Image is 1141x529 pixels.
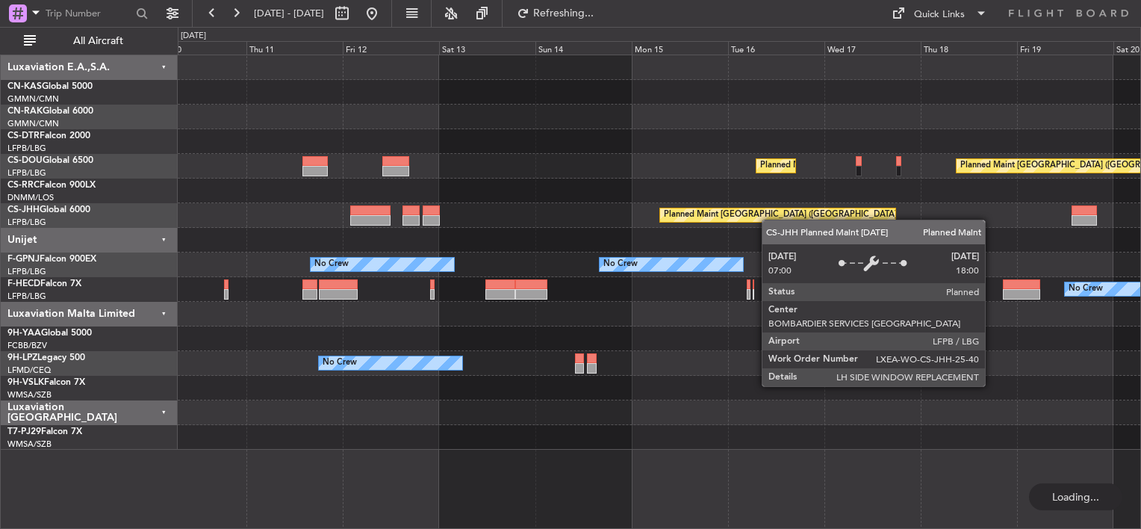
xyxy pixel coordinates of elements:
span: F-HECD [7,279,40,288]
span: CN-RAK [7,107,43,116]
a: DNMM/LOS [7,192,54,203]
div: Wed 17 [824,41,921,55]
a: CS-JHHGlobal 6000 [7,205,90,214]
div: Thu 18 [921,41,1017,55]
div: Planned Maint [GEOGRAPHIC_DATA] ([GEOGRAPHIC_DATA]) [664,204,899,226]
div: No Crew [1069,278,1103,300]
a: LFPB/LBG [7,143,46,154]
a: WMSA/SZB [7,439,52,450]
a: CS-RRCFalcon 900LX [7,181,96,190]
div: Planned Maint [GEOGRAPHIC_DATA] ([GEOGRAPHIC_DATA]) [760,155,995,177]
div: Tue 16 [728,41,824,55]
span: 9H-VSLK [7,378,44,387]
div: Wed 10 [150,41,246,55]
a: GMMN/CMN [7,93,59,105]
a: WMSA/SZB [7,389,52,400]
a: CN-RAKGlobal 6000 [7,107,93,116]
div: Mon 15 [632,41,728,55]
span: CN-KAS [7,82,42,91]
a: LFMD/CEQ [7,365,51,376]
span: CS-DTR [7,132,40,140]
a: GMMN/CMN [7,118,59,129]
a: LFPB/LBG [7,167,46,179]
span: [DATE] - [DATE] [254,7,324,20]
span: Refreshing... [532,8,595,19]
button: Quick Links [884,1,995,25]
a: 9H-VSLKFalcon 7X [7,378,85,387]
div: Fri 12 [343,41,439,55]
div: Fri 19 [1017,41,1113,55]
a: LFPB/LBG [7,217,46,228]
a: 9H-YAAGlobal 5000 [7,329,92,338]
div: Thu 11 [246,41,343,55]
a: FCBB/BZV [7,340,47,351]
span: 9H-LPZ [7,353,37,362]
span: F-GPNJ [7,255,40,264]
span: All Aircraft [39,36,158,46]
span: 9H-YAA [7,329,41,338]
div: No Crew [323,352,357,374]
div: Sun 14 [535,41,632,55]
span: CS-DOU [7,156,43,165]
input: Trip Number [46,2,131,25]
span: CS-JHH [7,205,40,214]
div: Loading... [1029,483,1122,510]
div: No Crew [603,253,638,276]
a: CS-DOUGlobal 6500 [7,156,93,165]
span: T7-PJ29 [7,427,41,436]
a: F-GPNJFalcon 900EX [7,255,96,264]
a: LFPB/LBG [7,291,46,302]
div: [DATE] [181,30,206,43]
div: No Crew [314,253,349,276]
a: CN-KASGlobal 5000 [7,82,93,91]
a: T7-PJ29Falcon 7X [7,427,82,436]
span: CS-RRC [7,181,40,190]
div: Sat 13 [439,41,535,55]
a: F-HECDFalcon 7X [7,279,81,288]
button: Refreshing... [510,1,600,25]
a: 9H-LPZLegacy 500 [7,353,85,362]
button: All Aircraft [16,29,162,53]
a: LFPB/LBG [7,266,46,277]
div: Quick Links [914,7,965,22]
a: CS-DTRFalcon 2000 [7,132,90,140]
